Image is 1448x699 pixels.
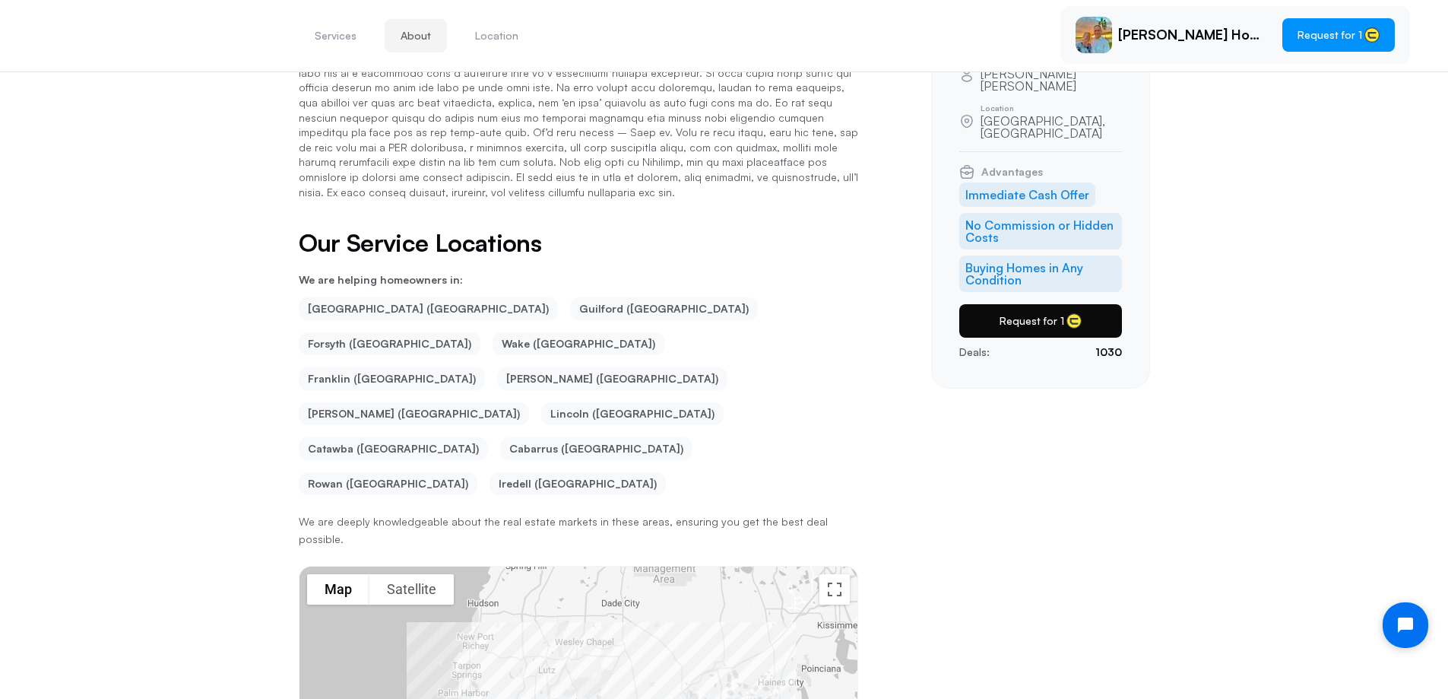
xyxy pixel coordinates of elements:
[299,19,372,52] button: Services
[299,297,558,320] li: [GEOGRAPHIC_DATA] ([GEOGRAPHIC_DATA])
[299,402,529,425] li: [PERSON_NAME] ([GEOGRAPHIC_DATA])
[570,297,758,320] li: Guilford ([GEOGRAPHIC_DATA])
[959,304,1122,338] button: Request for 1
[500,437,692,460] li: Cabarrus ([GEOGRAPHIC_DATA])
[493,332,664,355] li: Wake ([GEOGRAPHIC_DATA])
[299,50,858,199] p: Lo ips Dolor sit Ametco, adi el sed Doeius Temp Incididu. Ut labor etd magn ali enim adm veniamq ...
[490,472,666,495] li: Iredell ([GEOGRAPHIC_DATA])
[497,367,727,390] li: [PERSON_NAME] ([GEOGRAPHIC_DATA])
[299,332,480,355] li: Forsyth ([GEOGRAPHIC_DATA])
[369,574,454,605] button: Show satellite imagery
[299,367,485,390] li: Franklin ([GEOGRAPHIC_DATA])
[299,513,858,548] p: We are deeply knowledgeable about the real estate markets in these areas, ensuring you get the be...
[299,472,477,495] li: Rowan ([GEOGRAPHIC_DATA])
[459,19,534,52] button: Location
[299,230,858,256] h2: Our Service Locations
[959,344,990,361] p: Deals:
[959,183,1095,207] li: Immediate Cash Offer
[385,19,447,52] button: About
[1076,17,1112,53] img: Jerry Burson Tamera Nielsen
[981,68,1122,92] p: [PERSON_NAME] [PERSON_NAME]
[299,437,488,460] li: Catawba ([GEOGRAPHIC_DATA])
[819,574,850,605] button: Toggle fullscreen view
[1118,27,1270,43] p: [PERSON_NAME] Home Advisors
[307,574,369,605] button: Show street map
[1282,18,1395,52] button: Request for 1
[959,213,1122,249] li: No Commission or Hidden Costs
[541,402,724,425] li: Lincoln ([GEOGRAPHIC_DATA])
[1370,589,1441,661] iframe: Tidio Chat
[981,104,1122,112] p: Location
[959,256,1122,292] li: Buying Homes in Any Condition
[981,115,1122,139] p: [GEOGRAPHIC_DATA], [GEOGRAPHIC_DATA]
[981,167,1043,177] span: Advantages
[299,275,858,285] p: We are helping homeowners in:
[1095,344,1122,361] p: 1030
